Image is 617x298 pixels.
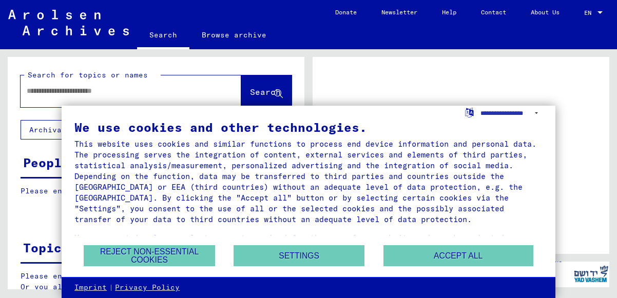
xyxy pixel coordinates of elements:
[74,121,543,133] div: We use cookies and other technologies.
[584,9,595,16] span: EN
[74,138,543,225] div: This website uses cookies and similar functions to process end device information and personal da...
[241,75,292,107] button: Search
[21,186,291,196] p: Please enter a search term or set filters to get results.
[8,10,129,35] img: Arolsen_neg.svg
[23,153,69,172] div: People
[250,87,281,97] span: Search
[383,245,533,266] button: Accept all
[572,261,610,287] img: yv_logo.png
[115,283,180,293] a: Privacy Policy
[21,271,292,292] p: Please enter a search term or set filters to get results. Or you also can browse the manually.
[74,283,107,293] a: Imprint
[234,245,364,266] button: Settings
[21,120,129,140] button: Archival tree units
[28,70,148,80] mat-label: Search for topics or names
[137,23,189,49] a: Search
[84,245,215,266] button: Reject non-essential cookies
[189,23,279,47] a: Browse archive
[23,239,69,257] div: Topics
